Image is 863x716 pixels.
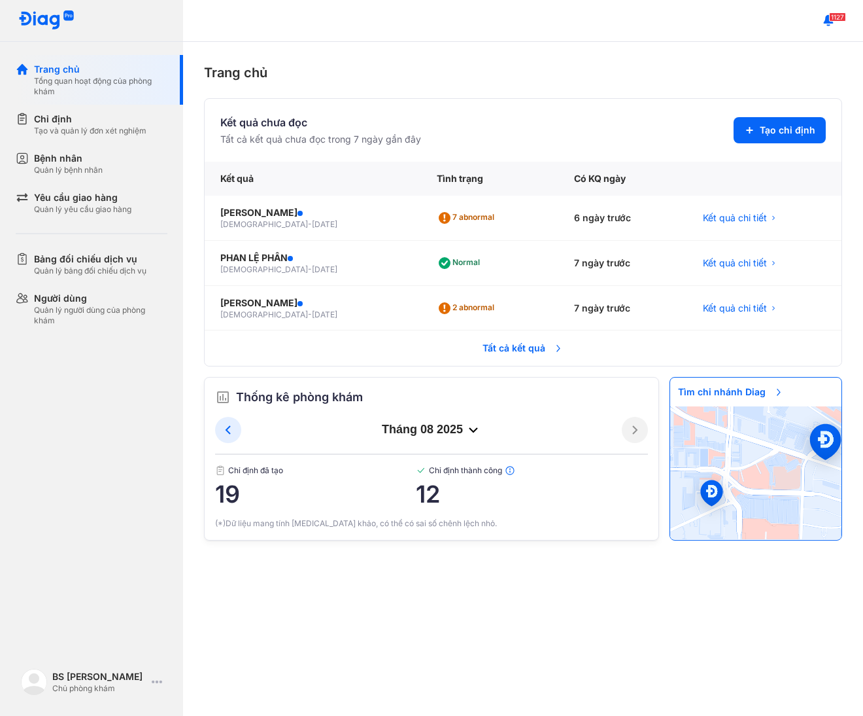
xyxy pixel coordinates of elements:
[18,10,75,31] img: logo
[34,76,167,97] div: Tổng quan hoạt động của phòng khám
[558,196,687,241] div: 6 ngày trước
[34,292,167,305] div: Người dùng
[734,117,826,143] button: Tạo chỉ định
[220,206,405,219] div: [PERSON_NAME]
[421,162,558,196] div: Tình trạng
[505,465,515,476] img: info.7e716105.svg
[220,133,421,146] div: Tất cả kết quả chưa đọc trong 7 ngày gần đây
[204,63,842,82] div: Trang chủ
[670,378,792,406] span: Tìm chi nhánh Diag
[34,113,146,126] div: Chỉ định
[241,422,622,438] div: tháng 08 2025
[437,207,499,228] div: 7 abnormal
[215,465,416,476] span: Chỉ định đã tạo
[437,253,485,274] div: Normal
[236,388,363,406] span: Thống kê phòng khám
[34,305,167,326] div: Quản lý người dùng của phòng khám
[220,264,308,274] span: [DEMOGRAPHIC_DATA]
[558,286,687,331] div: 7 ngày trước
[475,334,571,363] span: Tất cả kết quả
[703,257,767,270] span: Kết quả chi tiết
[52,670,146,683] div: BS [PERSON_NAME]
[34,126,146,136] div: Tạo và quản lý đơn xét nghiệm
[308,264,312,274] span: -
[416,465,648,476] span: Chỉ định thành công
[437,298,499,319] div: 2 abnormal
[215,518,648,529] div: (*)Dữ liệu mang tính [MEDICAL_DATA] khảo, có thể có sai số chênh lệch nhỏ.
[220,115,421,130] div: Kết quả chưa đọc
[220,296,405,310] div: [PERSON_NAME]
[312,264,337,274] span: [DATE]
[308,219,312,229] span: -
[34,165,103,175] div: Quản lý bệnh nhân
[34,63,167,76] div: Trang chủ
[220,219,308,229] span: [DEMOGRAPHIC_DATA]
[34,266,146,276] div: Quản lý bảng đối chiếu dịch vụ
[558,241,687,286] div: 7 ngày trước
[34,253,146,266] div: Bảng đối chiếu dịch vụ
[21,669,47,695] img: logo
[829,12,846,22] span: 1127
[34,191,131,204] div: Yêu cầu giao hàng
[215,481,416,507] span: 19
[312,219,337,229] span: [DATE]
[416,481,648,507] span: 12
[558,162,687,196] div: Có KQ ngày
[220,251,405,264] div: PHAN LỆ PHÂN
[215,389,231,405] img: order.5a6da16c.svg
[215,465,226,476] img: document.50c4cfd0.svg
[34,204,131,215] div: Quản lý yêu cầu giao hàng
[34,152,103,165] div: Bệnh nhân
[312,310,337,319] span: [DATE]
[220,310,308,319] span: [DEMOGRAPHIC_DATA]
[205,162,421,196] div: Kết quả
[703,211,767,224] span: Kết quả chi tiết
[416,465,426,476] img: checked-green.01cc79e0.svg
[52,683,146,694] div: Chủ phòng khám
[703,302,767,315] span: Kết quả chi tiết
[308,310,312,319] span: -
[760,124,815,137] span: Tạo chỉ định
